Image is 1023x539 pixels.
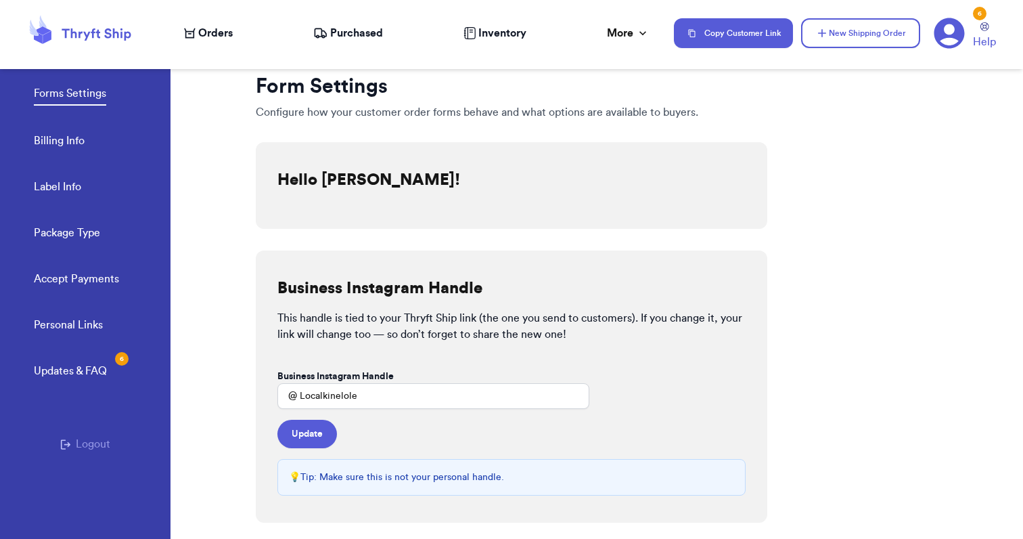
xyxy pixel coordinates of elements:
a: Package Type [34,225,100,244]
span: Inventory [478,25,526,41]
a: Updates & FAQ6 [34,363,107,382]
a: Inventory [463,25,526,41]
span: Purchased [330,25,383,41]
a: 6 [934,18,965,49]
p: 💡 Tip: Make sure this is not your personal handle. [289,471,504,484]
a: Purchased [313,25,383,41]
a: Help [973,22,996,50]
button: Copy Customer Link [674,18,793,48]
span: Orders [198,25,233,41]
button: Logout [60,436,110,452]
a: Personal Links [34,317,103,336]
button: New Shipping Order [801,18,920,48]
div: 6 [973,7,986,20]
div: 6 [115,352,129,366]
label: Business Instagram Handle [277,370,394,383]
h2: Business Instagram Handle [277,278,482,299]
a: Orders [184,25,233,41]
a: Accept Payments [34,271,119,290]
h1: Form Settings [256,74,767,99]
p: This handle is tied to your Thryft Ship link (the one you send to customers). If you change it, y... [277,310,746,343]
button: Update [277,420,337,448]
div: Updates & FAQ [34,363,107,379]
span: Help [973,34,996,50]
div: More [607,25,650,41]
div: @ [277,383,297,409]
a: Label Info [34,179,81,198]
a: Billing Info [34,133,85,152]
a: Forms Settings [34,85,106,106]
h2: Hello [PERSON_NAME]! [277,169,460,191]
p: Configure how your customer order forms behave and what options are available to buyers. [256,104,767,121]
